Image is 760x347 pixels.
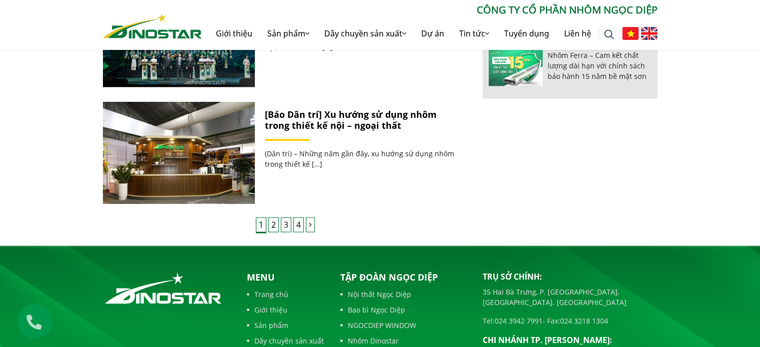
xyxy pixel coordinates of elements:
[103,13,202,38] img: Nhôm Dinostar
[208,17,260,49] a: Giới thiệu
[495,316,543,326] a: 024 3942 7991
[103,102,255,204] a: [Báo Dân trí] Xu hướng sử dụng nhôm trong thiết kế nội – ngoại thất
[560,316,608,326] a: 024 3218 1304
[340,289,468,300] a: Nội thất Ngọc Diệp
[265,148,458,169] p: (Dân trí) – Những năm gần đây, xu hướng sử dụng nhôm trong thiết kế […]
[557,17,599,49] a: Liên hệ
[293,217,304,232] a: 4
[548,50,647,81] a: Nhôm Ferra – Cam kết chất lượng dài hạn với chính sách bảo hành 15 năm bề mặt sơn
[281,217,291,232] a: 3
[247,336,324,346] a: Dây chuyền sản xuất
[483,287,658,308] p: 35 Hai Bà Trưng, P. [GEOGRAPHIC_DATA], [GEOGRAPHIC_DATA]. [GEOGRAPHIC_DATA]
[340,305,468,315] a: Bao bì Ngọc Diệp
[247,271,324,284] p: Menu
[306,217,315,232] a: Trang sau
[317,17,414,49] a: Dây chuyền sản xuất
[340,336,468,346] a: Nhôm Dinostar
[641,27,658,40] img: English
[268,217,279,232] a: 2
[265,108,437,131] a: [Báo Dân trí] Xu hướng sử dụng nhôm trong thiết kế nội – ngoại thất
[202,2,658,17] p: CÔNG TY CỔ PHẦN NHÔM NGỌC DIỆP
[247,305,324,315] a: Giới thiệu
[622,27,639,40] img: Tiếng Việt
[340,320,468,331] a: NGOCDIEP WINDOW
[260,17,317,49] a: Sản phẩm
[247,320,324,331] a: Sản phẩm
[452,17,497,49] a: Tin tức
[604,29,614,39] img: search
[483,271,658,283] p: Trụ sở chính:
[489,50,543,86] img: Nhôm Ferra – Cam kết chất lượng dài hạn với chính sách bảo hành 15 năm bề mặt sơn
[414,17,452,49] a: Dự án
[483,334,658,346] p: Chi nhánh TP. [PERSON_NAME]:
[103,271,223,306] img: logo_footer
[102,102,254,204] img: [Báo Dân trí] Xu hướng sử dụng nhôm trong thiết kế nội – ngoại thất
[483,316,658,326] p: Tel: - Fax:
[247,289,324,300] a: Trang chủ
[256,217,266,233] span: 1
[340,271,468,284] p: Tập đoàn Ngọc Diệp
[497,17,557,49] a: Tuyển dụng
